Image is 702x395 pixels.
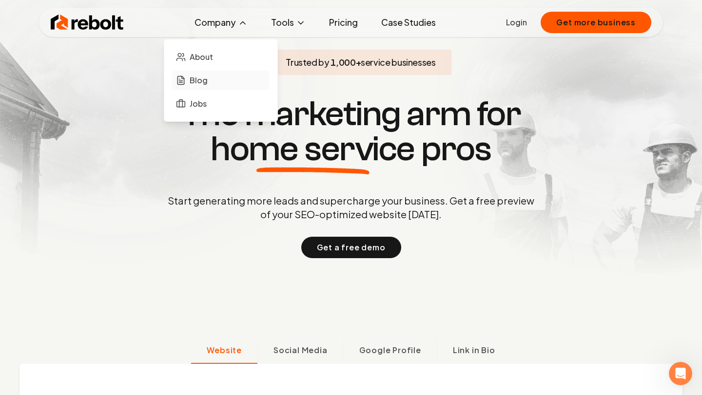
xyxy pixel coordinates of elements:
[166,194,536,221] p: Start generating more leads and supercharge your business. Get a free preview of your SEO-optimiz...
[356,56,361,68] span: +
[361,56,436,68] span: service businesses
[207,344,242,356] span: Website
[190,75,208,86] span: Blog
[273,344,328,356] span: Social Media
[343,339,437,364] button: Google Profile
[506,17,527,28] a: Login
[117,96,585,167] h1: The marketing arm for pros
[187,13,255,32] button: Company
[190,98,207,110] span: Jobs
[301,237,401,258] button: Get a free demo
[331,56,355,69] span: 1,000
[51,13,124,32] img: Rebolt Logo
[190,51,213,63] span: About
[191,339,257,364] button: Website
[263,13,313,32] button: Tools
[359,344,421,356] span: Google Profile
[373,13,444,32] a: Case Studies
[669,362,692,385] iframe: Intercom live chat
[172,94,270,113] a: Jobs
[286,56,329,68] span: Trusted by
[257,339,343,364] button: Social Media
[211,132,415,167] span: home service
[172,71,270,90] a: Blog
[321,13,366,32] a: Pricing
[453,344,495,356] span: Link in Bio
[437,339,511,364] button: Link in Bio
[541,12,651,33] button: Get more business
[172,47,270,67] a: About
